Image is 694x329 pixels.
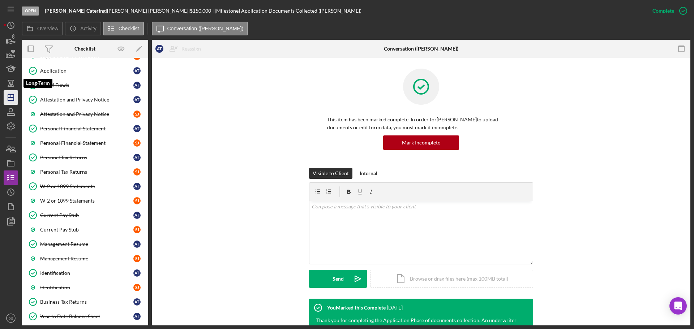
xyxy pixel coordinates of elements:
[360,168,377,179] div: Internal
[133,284,141,291] div: S J
[40,270,133,276] div: Identification
[327,305,386,311] div: You Marked this Complete
[40,299,133,305] div: Business Tax Returns
[133,241,141,248] div: A T
[40,227,133,233] div: Current Pay Stub
[133,226,141,233] div: S J
[25,266,145,280] a: IdentificationAT
[40,198,133,204] div: W-2 or 1099 Statements
[652,4,674,18] div: Complete
[40,68,133,74] div: Application
[327,116,515,132] p: This item has been marked complete. In order for [PERSON_NAME] to upload documents or edit form d...
[190,8,211,14] span: $150,000
[40,140,133,146] div: Personal Financial Statement
[25,107,145,121] a: Attestation and Privacy NoticeSJ
[40,313,133,319] div: Year to Date Balance Sheet
[133,125,141,132] div: A T
[22,22,63,35] button: Overview
[384,46,458,52] div: Conversation ([PERSON_NAME])
[40,285,133,290] div: Identification
[133,67,141,74] div: A T
[65,22,101,35] button: Activity
[333,270,344,288] div: Send
[25,309,145,324] a: Year to Date Balance SheetAT
[8,316,13,320] text: DS
[167,26,244,31] label: Conversation ([PERSON_NAME])
[669,297,687,315] div: Open Intercom Messenger
[313,168,349,179] div: Visible to Client
[133,139,141,147] div: S J
[309,270,367,288] button: Send
[103,22,144,35] button: Checklist
[152,22,248,35] button: Conversation ([PERSON_NAME])
[181,42,201,56] div: Reassign
[40,82,133,88] div: Use of Funds
[155,45,163,53] div: A T
[25,165,145,179] a: Personal Tax ReturnsSJ
[133,96,141,103] div: A T
[40,169,133,175] div: Personal Tax Returns
[133,197,141,204] div: S J
[25,194,145,208] a: W-2 or 1099 StatementsSJ
[25,295,145,309] a: Business Tax ReturnsAT
[119,26,139,31] label: Checklist
[40,126,133,131] div: Personal Financial Statement
[402,135,440,150] div: Mark Incomplete
[25,237,145,251] a: Management ResumeAT
[80,26,96,31] label: Activity
[25,222,145,237] a: Current Pay StubSJ
[107,8,190,14] div: [PERSON_NAME] [PERSON_NAME] |
[387,305,403,311] time: 2025-07-28 17:51
[133,255,141,262] div: S J
[152,42,208,56] button: ATReassign
[4,311,18,325] button: DS
[133,269,141,277] div: A T
[25,280,145,295] a: IdentificationSJ
[133,212,141,219] div: A T
[133,82,141,89] div: A T
[645,4,690,18] button: Complete
[74,46,95,52] div: Checklist
[37,26,58,31] label: Overview
[133,111,141,118] div: S J
[25,78,145,92] a: Use of FundsAT
[25,92,145,107] a: Attestation and Privacy NoticeAT
[22,7,39,16] div: Open
[40,155,133,160] div: Personal Tax Returns
[309,168,352,179] button: Visible to Client
[25,150,145,165] a: Personal Tax ReturnsAT
[40,256,133,261] div: Management Resume
[40,97,133,103] div: Attestation and Privacy Notice
[40,111,133,117] div: Attestation and Privacy Notice
[25,136,145,150] a: Personal Financial StatementSJ
[133,313,141,320] div: A T
[40,241,133,247] div: Management Resume
[40,212,133,218] div: Current Pay Stub
[133,183,141,190] div: A T
[25,208,145,222] a: Current Pay StubAT
[133,298,141,306] div: A T
[25,121,145,136] a: Personal Financial StatementAT
[383,135,459,150] button: Mark Incomplete
[213,8,361,14] div: | [Milestone] Application Documents Collected ([PERSON_NAME])
[45,8,106,14] b: [PERSON_NAME] Catering
[25,251,145,266] a: Management ResumeSJ
[45,8,107,14] div: |
[356,168,381,179] button: Internal
[25,64,145,78] a: ApplicationAT
[25,179,145,194] a: W-2 or 1099 StatementsAT
[133,168,141,176] div: S J
[40,183,133,189] div: W-2 or 1099 Statements
[133,154,141,161] div: A T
